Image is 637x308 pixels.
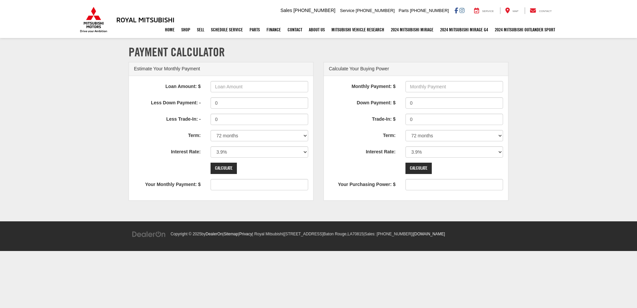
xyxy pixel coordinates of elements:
a: Sell [194,21,208,38]
span: | [283,232,363,236]
input: Monthly Payment [405,81,503,92]
label: Less Trade-In: - [129,114,206,123]
div: Calculate Your Buying Power [324,62,508,76]
span: [PHONE_NUMBER] [376,232,412,236]
div: Estimate Your Monthly Payment [129,62,313,76]
span: Service [340,8,354,13]
a: Shop [178,21,194,38]
span: Sales: [364,232,375,236]
label: Loan Amount: $ [129,81,206,90]
img: Mitsubishi [79,7,109,33]
span: [PHONE_NUMBER] [410,8,449,13]
label: Term: [324,130,400,139]
label: Trade-In: $ [324,114,400,123]
span: | [223,232,238,236]
h1: Payment Calculator [129,45,508,59]
span: Service [482,10,494,13]
label: Monthly Payment: $ [324,81,400,90]
a: Sitemap [224,232,238,236]
span: | [363,232,412,236]
label: Interest Rate: [324,146,400,155]
a: Privacy [239,232,252,236]
label: Less Down Payment: - [129,97,206,106]
span: Baton Rouge, [323,232,348,236]
span: Contact [539,10,552,13]
span: Map [513,10,518,13]
a: Finance [263,21,284,38]
span: [PHONE_NUMBER] [356,8,395,13]
input: Loan Amount [211,81,308,92]
a: About Us [306,21,328,38]
a: Mitsubishi Vehicle Research [328,21,387,38]
a: DealerOn [132,231,166,236]
span: Copyright © 2025 [171,232,202,236]
label: Interest Rate: [129,146,206,155]
a: Contact [525,7,557,14]
a: 2024 Mitsubishi Mirage [387,21,437,38]
a: 2024 Mitsubishi Outlander SPORT [491,21,558,38]
a: Schedule Service: Opens in a new tab [208,21,246,38]
h3: Royal Mitsubishi [116,16,175,23]
label: Your Monthly Payment: $ [129,179,206,188]
a: Parts: Opens in a new tab [246,21,263,38]
span: [STREET_ADDRESS] [284,232,323,236]
span: 70815 [352,232,363,236]
a: Map [500,7,523,14]
span: LA [347,232,352,236]
span: by [202,232,223,236]
label: Your Purchasing Power: $ [324,179,400,188]
a: [DOMAIN_NAME] [413,232,445,236]
a: 2024 Mitsubishi Mirage G4 [437,21,491,38]
span: Parts [398,8,408,13]
a: Instagram: Click to visit our Instagram page [459,8,464,13]
input: Calculate [211,163,237,174]
input: Calculate [405,163,432,174]
a: Contact [284,21,306,38]
span: | Royal Mitsubishi [252,232,283,236]
a: DealerOn Home Page [206,232,223,236]
a: Home [162,21,178,38]
span: [PHONE_NUMBER] [294,8,335,13]
label: Down Payment: $ [324,97,400,106]
span: | [412,232,445,236]
span: | [238,232,252,236]
input: Down Payment [405,97,503,109]
img: DealerOn [132,231,166,238]
label: Term: [129,130,206,139]
a: Service [469,7,499,14]
a: Facebook: Click to visit our Facebook page [454,8,458,13]
span: Sales [281,8,292,13]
